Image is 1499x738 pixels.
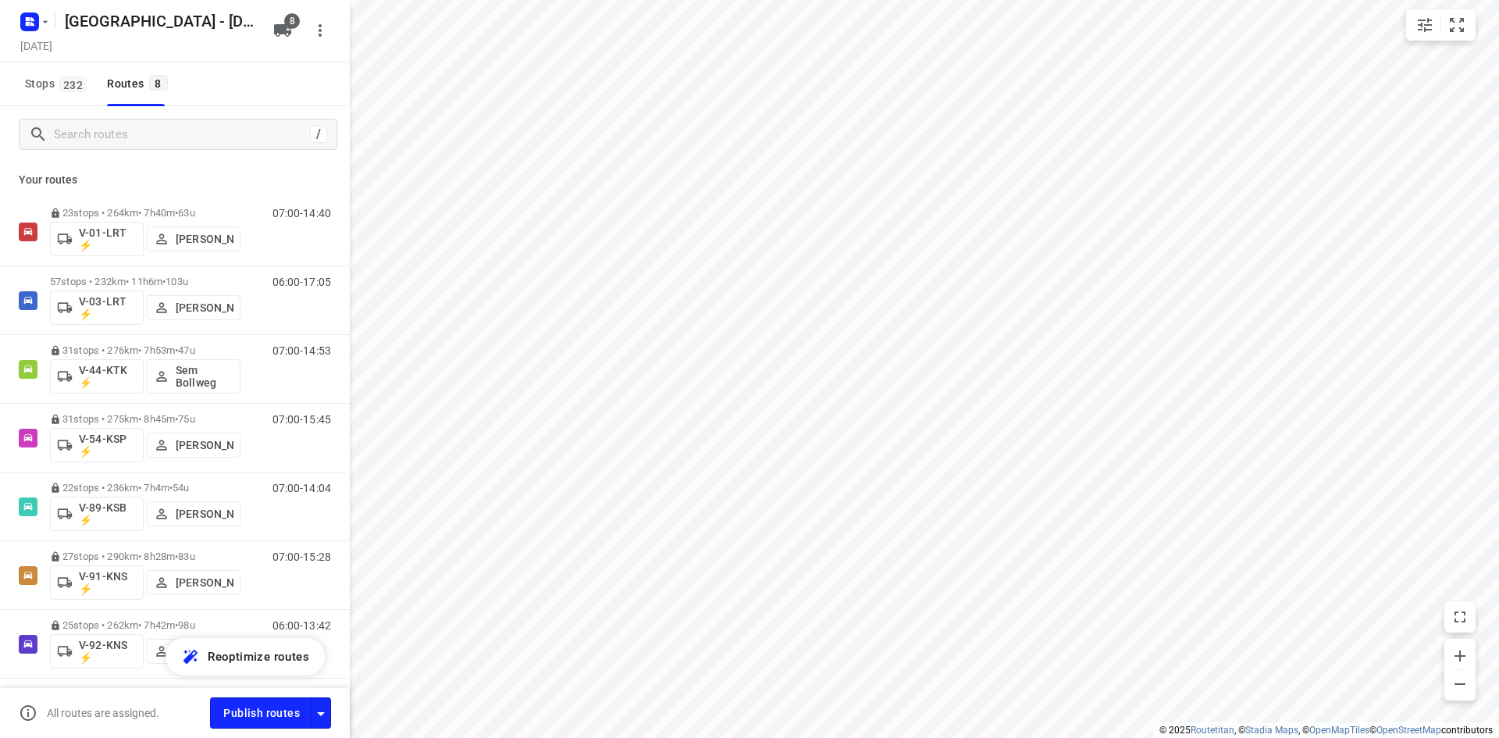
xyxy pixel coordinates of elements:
p: 57 stops • 232km • 11h6m [50,276,240,287]
button: Publish routes [210,697,312,728]
button: V-01-LRT ⚡ [50,222,144,256]
p: Sem Bollweg [176,364,233,389]
p: 31 stops • 275km • 8h45m [50,413,240,425]
h5: Project date [14,37,59,55]
button: [PERSON_NAME] [147,433,240,458]
p: 06:00-13:42 [272,619,331,632]
span: • [175,344,178,356]
div: small contained button group [1406,9,1476,41]
a: Routetitan [1191,725,1234,736]
p: 07:00-14:04 [272,482,331,494]
span: • [175,207,178,219]
li: © 2025 , © , © © contributors [1159,725,1493,736]
button: Sem Bollweg [147,359,240,394]
p: [PERSON_NAME] [176,576,233,589]
p: Your routes [19,172,331,188]
span: • [169,482,173,494]
span: 232 [59,77,87,92]
span: 83u [178,551,194,562]
p: [PERSON_NAME] [176,508,233,520]
p: V-01-LRT ⚡ [79,226,137,251]
span: 75u [178,413,194,425]
span: • [175,619,178,631]
span: 8 [284,13,300,29]
p: V-54-KSP ⚡ [79,433,137,458]
button: V-44-KTK ⚡ [50,359,144,394]
span: • [175,413,178,425]
span: 8 [149,75,168,91]
button: Fit zoom [1441,9,1472,41]
span: 103u [166,276,188,287]
h5: [GEOGRAPHIC_DATA] - [DATE] [59,9,261,34]
p: 06:00-17:05 [272,276,331,288]
span: Publish routes [223,704,300,723]
button: Map settings [1409,9,1440,41]
a: Stadia Maps [1245,725,1298,736]
p: 31 stops • 276km • 7h53m [50,344,240,356]
p: All routes are assigned. [47,707,159,719]
p: 07:00-14:40 [272,207,331,219]
p: 07:00-15:45 [272,413,331,426]
button: 8 [267,15,298,46]
p: [PERSON_NAME] [176,301,233,314]
p: 27 stops • 290km • 8h28m [50,551,240,562]
p: 07:00-14:53 [272,344,331,357]
p: 07:00-15:28 [272,551,331,563]
span: Reoptimize routes [208,647,309,667]
button: V-92-KNS ⚡ [50,634,144,668]
button: V-91-KNS ⚡ [50,565,144,600]
button: V-54-KSP ⚡ [50,428,144,462]
div: / [310,126,327,143]
span: • [162,276,166,287]
button: Reoptimize routes [166,638,325,676]
p: V-91-KNS ⚡ [79,570,137,595]
input: Search routes [54,123,310,147]
p: [PERSON_NAME] [176,439,233,451]
span: 98u [178,619,194,631]
span: 63u [178,207,194,219]
p: 22 stops • 236km • 7h4m [50,482,240,494]
a: OpenStreetMap [1376,725,1441,736]
p: V-92-KNS ⚡ [79,639,137,664]
button: [PERSON_NAME] [147,295,240,320]
p: V-89-KSB ⚡ [79,501,137,526]
div: Routes [107,74,172,94]
p: 23 stops • 264km • 7h40m [50,207,240,219]
button: [PERSON_NAME] [147,226,240,251]
p: V-44-KTK ⚡ [79,364,137,389]
p: 25 stops • 262km • 7h42m [50,619,240,631]
span: Stops [25,74,91,94]
button: [PERSON_NAME] [147,501,240,526]
button: [PERSON_NAME] [147,570,240,595]
a: OpenMapTiles [1309,725,1369,736]
span: 47u [178,344,194,356]
p: V-03-LRT ⚡ [79,295,137,320]
button: V-03-LRT ⚡ [50,291,144,325]
span: 54u [173,482,189,494]
button: [PERSON_NAME] [147,639,240,664]
div: Driver app settings [312,703,330,722]
button: V-89-KSB ⚡ [50,497,144,531]
button: More [304,15,336,46]
span: • [175,551,178,562]
p: [PERSON_NAME] [176,233,233,245]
